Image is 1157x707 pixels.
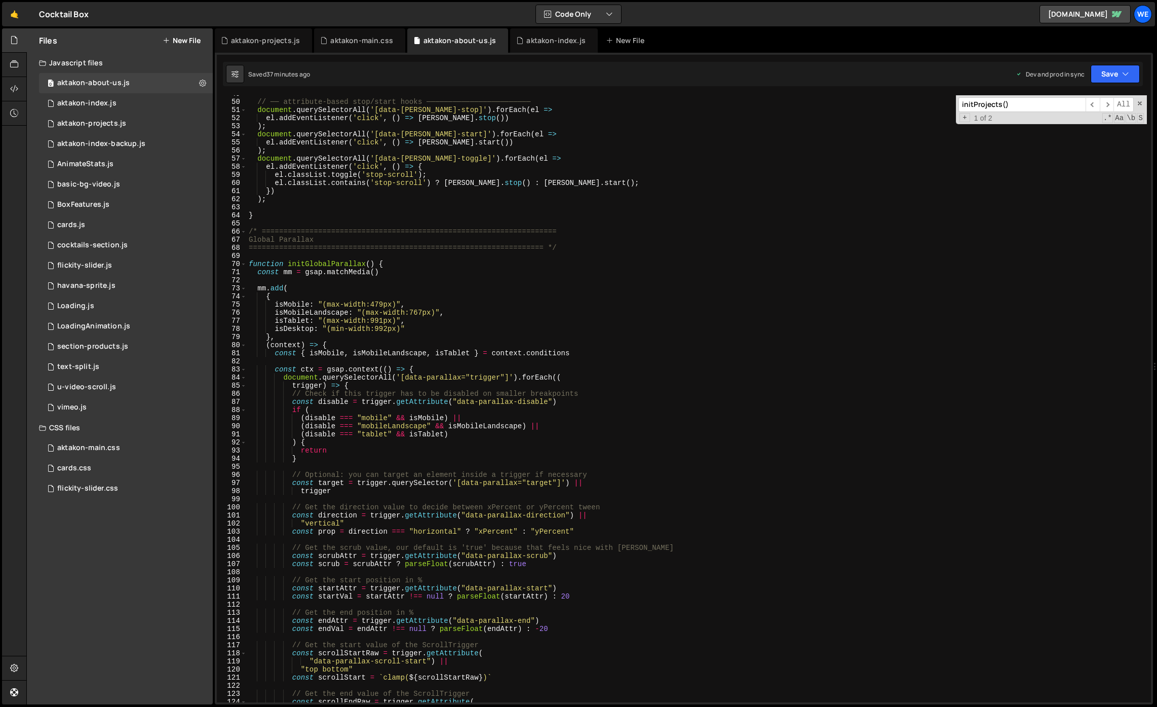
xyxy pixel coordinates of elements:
div: 12094/43364.js [39,93,213,114]
span: ​ [1100,97,1114,112]
a: [DOMAIN_NAME] [1039,5,1131,23]
div: 99 [217,495,247,503]
div: 63 [217,203,247,211]
div: 121 [217,674,247,682]
div: basic-bg-video.js [57,180,120,189]
div: 78 [217,325,247,333]
div: aktakon-about-us.js [57,79,130,88]
div: 12094/36059.js [39,337,213,357]
span: RegExp Search [1102,113,1113,123]
div: u-video-scroll.js [57,383,116,392]
div: 110 [217,584,247,592]
div: 53 [217,122,247,130]
div: 100 [217,503,247,511]
div: 12094/34666.css [39,458,213,478]
div: 106 [217,552,247,560]
div: 116 [217,633,247,641]
div: cocktails-section.js [57,241,128,250]
div: 12094/30498.js [39,154,213,174]
div: 12094/36058.js [39,174,213,195]
span: 0 [48,80,54,88]
div: aktakon-projects.js [57,119,126,128]
div: 114 [217,617,247,625]
div: 56 [217,146,247,155]
div: havana-sprite.js [57,281,115,290]
div: Javascript files [27,53,213,73]
div: 83 [217,365,247,374]
div: BoxFeatures.js [57,200,109,209]
div: 12094/34884.js [39,296,213,316]
div: 64 [217,211,247,219]
div: 79 [217,333,247,341]
div: Cocktail Box [39,8,89,20]
div: flickity-slider.css [57,484,118,493]
div: 12094/36060.js [39,235,213,255]
div: vimeo.js [57,403,87,412]
div: 50 [217,98,247,106]
div: aktakon-about-us.js [423,35,496,46]
div: 72 [217,276,247,284]
div: 54 [217,130,247,138]
div: 12094/35474.js [39,255,213,276]
div: 76 [217,309,247,317]
div: 12094/30497.js [39,195,213,215]
div: 81 [217,349,247,357]
div: 61 [217,187,247,195]
div: 85 [217,382,247,390]
div: 95 [217,463,247,471]
div: 12094/44521.js [39,73,213,93]
a: 🤙 [2,2,27,26]
div: 55 [217,138,247,146]
div: 58 [217,163,247,171]
div: 84 [217,374,247,382]
div: AnimateStats.js [57,160,113,169]
span: Toggle Replace mode [959,113,970,122]
div: section-products.js [57,342,128,351]
div: flickity-slider.js [57,261,112,270]
span: ​ [1086,97,1100,112]
div: 12094/35475.css [39,478,213,499]
div: Saved [248,70,310,79]
div: 77 [217,317,247,325]
div: 12094/43205.css [39,438,213,458]
div: aktakon-index-backup.js [57,139,145,148]
div: 82 [217,357,247,365]
div: cards.css [57,464,91,473]
h2: Files [39,35,57,46]
a: We [1134,5,1152,23]
span: Alt-Enter [1113,97,1134,112]
div: 103 [217,528,247,536]
div: 92 [217,438,247,446]
span: Search In Selection [1137,113,1144,123]
span: 1 of 2 [970,114,996,122]
div: 96 [217,471,247,479]
div: 62 [217,195,247,203]
div: aktakon-main.css [330,35,393,46]
div: 12094/44389.js [39,114,213,134]
div: 71 [217,268,247,276]
div: text-split.js [57,362,99,371]
div: 66 [217,228,247,236]
div: 108 [217,568,247,576]
div: 104 [217,536,247,544]
div: 67 [217,236,247,244]
div: 87 [217,398,247,406]
div: 115 [217,625,247,633]
div: aktakon-projects.js [231,35,300,46]
div: 107 [217,560,247,568]
div: 112 [217,601,247,609]
div: 69 [217,252,247,260]
div: 12094/30492.js [39,316,213,337]
div: 12094/36679.js [39,276,213,296]
button: Save [1091,65,1140,83]
div: 118 [217,649,247,657]
div: 12094/44174.js [39,134,213,154]
div: 120 [217,665,247,674]
div: 70 [217,260,247,268]
div: cards.js [57,220,85,230]
div: 90 [217,422,247,430]
div: 111 [217,592,247,601]
div: 12094/41429.js [39,377,213,397]
div: 98 [217,487,247,495]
